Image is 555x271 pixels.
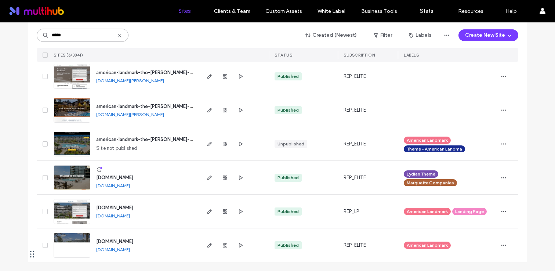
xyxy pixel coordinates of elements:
[455,208,484,215] span: Landing Page
[407,137,448,144] span: American Landmark
[420,8,434,14] label: Stats
[96,183,130,188] a: [DOMAIN_NAME]
[265,8,302,14] label: Custom Assets
[277,174,299,181] div: Published
[214,8,250,14] label: Clients & Team
[318,8,345,14] label: White Label
[344,140,366,148] span: REP_ELITE
[96,137,198,142] a: american-landmark-the-[PERSON_NAME]-new
[96,78,164,83] a: [DOMAIN_NAME][PERSON_NAME]
[458,8,483,14] label: Resources
[458,29,518,41] button: Create New Site
[277,141,304,147] div: Unpublished
[366,29,399,41] button: Filter
[96,247,130,252] a: [DOMAIN_NAME]
[17,5,32,12] span: Help
[407,180,454,186] span: Marquette Companies
[275,53,292,58] span: STATUS
[277,208,299,215] div: Published
[344,174,366,181] span: REP_ELITE
[344,73,366,80] span: REP_ELITE
[54,53,83,58] span: SITES (6/3841)
[277,73,299,80] div: Published
[277,107,299,113] div: Published
[407,171,435,177] span: Lydian Theme
[402,29,438,41] button: Labels
[96,145,138,152] span: Site not published
[344,242,366,249] span: REP_ELITE
[361,8,397,14] label: Business Tools
[96,104,231,109] a: american-landmark-the-[PERSON_NAME]-sugarloaf-website
[96,239,133,244] a: [DOMAIN_NAME]
[30,243,35,265] div: Drag
[96,70,217,75] a: american-landmark-the-[PERSON_NAME]-sugarloaf-lp
[506,8,517,14] label: Help
[277,242,299,249] div: Published
[344,106,366,114] span: REP_ELITE
[407,146,462,152] span: Theme - American Landma
[407,208,448,215] span: American Landmark
[407,242,448,249] span: American Landmark
[344,53,375,58] span: SUBSCRIPTION
[96,205,133,210] a: [DOMAIN_NAME]
[178,8,191,14] label: Sites
[404,53,419,58] span: LABELS
[299,29,363,41] button: Created (Newest)
[344,208,359,215] span: REP_LP
[96,112,164,117] a: [DOMAIN_NAME][PERSON_NAME]
[96,213,130,218] a: [DOMAIN_NAME]
[96,175,133,180] a: [DOMAIN_NAME]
